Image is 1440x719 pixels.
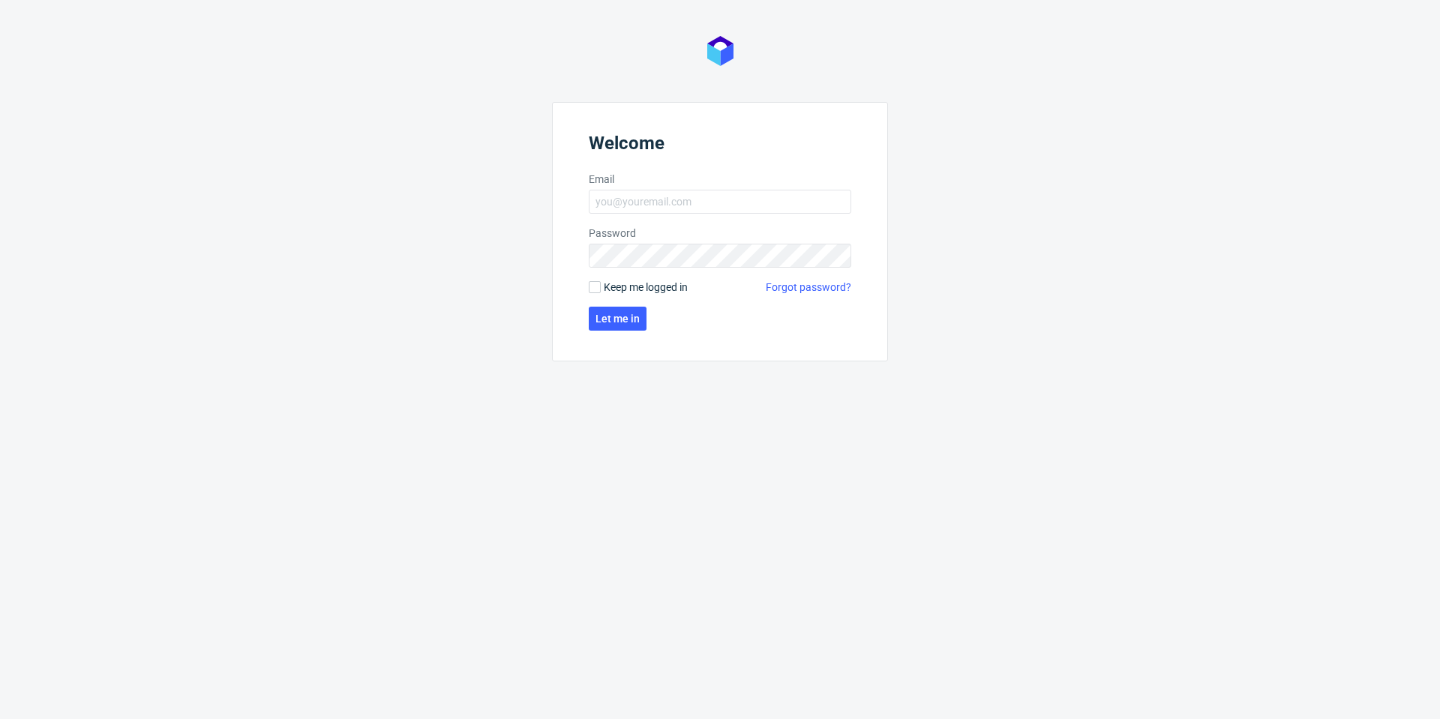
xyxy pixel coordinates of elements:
input: you@youremail.com [589,190,851,214]
a: Forgot password? [766,280,851,295]
header: Welcome [589,133,851,160]
label: Password [589,226,851,241]
span: Keep me logged in [604,280,688,295]
label: Email [589,172,851,187]
span: Let me in [595,313,640,324]
button: Let me in [589,307,646,331]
